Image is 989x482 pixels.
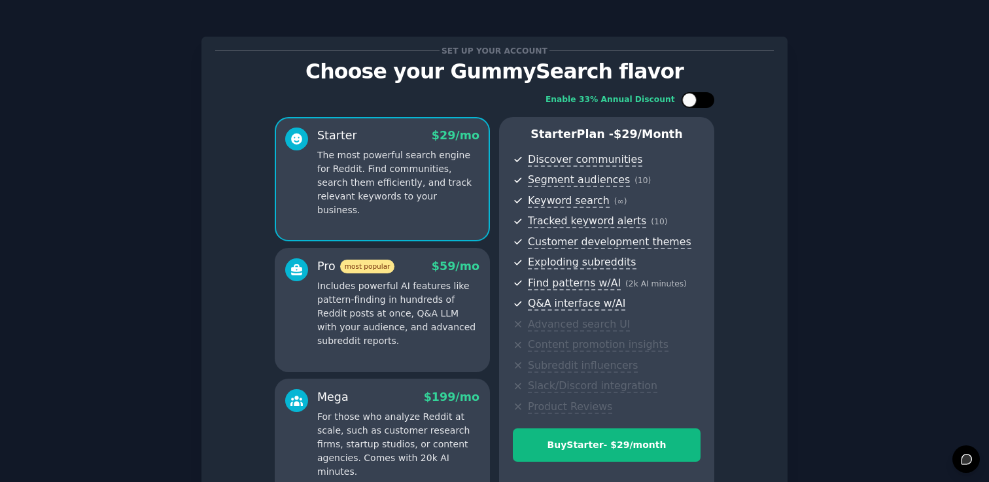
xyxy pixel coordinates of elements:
span: Segment audiences [528,173,630,187]
span: Content promotion insights [528,338,668,352]
span: Advanced search UI [528,318,630,332]
span: Set up your account [440,44,550,58]
span: $ 29 /month [614,128,683,141]
span: Customer development themes [528,235,691,249]
span: $ 29 /mo [432,129,479,142]
p: Choose your GummySearch flavor [215,60,774,83]
p: The most powerful search engine for Reddit. Find communities, search them efficiently, and track ... [317,148,479,217]
span: Exploding subreddits [528,256,636,269]
span: Q&A interface w/AI [528,297,625,311]
button: BuyStarter- $29/month [513,428,701,462]
p: For those who analyze Reddit at scale, such as customer research firms, startup studios, or conte... [317,410,479,479]
span: ( 10 ) [651,217,667,226]
div: Buy Starter - $ 29 /month [513,438,700,452]
span: Subreddit influencers [528,359,638,373]
span: Find patterns w/AI [528,277,621,290]
div: Mega [317,389,349,405]
span: ( 2k AI minutes ) [625,279,687,288]
div: Starter [317,128,357,144]
span: ( ∞ ) [614,197,627,206]
div: Pro [317,258,394,275]
span: most popular [340,260,395,273]
span: $ 199 /mo [424,390,479,404]
div: Enable 33% Annual Discount [546,94,675,106]
span: Tracked keyword alerts [528,215,646,228]
p: Includes powerful AI features like pattern-finding in hundreds of Reddit posts at once, Q&A LLM w... [317,279,479,348]
span: Slack/Discord integration [528,379,657,393]
span: ( 10 ) [634,176,651,185]
span: Keyword search [528,194,610,208]
span: Discover communities [528,153,642,167]
p: Starter Plan - [513,126,701,143]
span: Product Reviews [528,400,612,414]
span: $ 59 /mo [432,260,479,273]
